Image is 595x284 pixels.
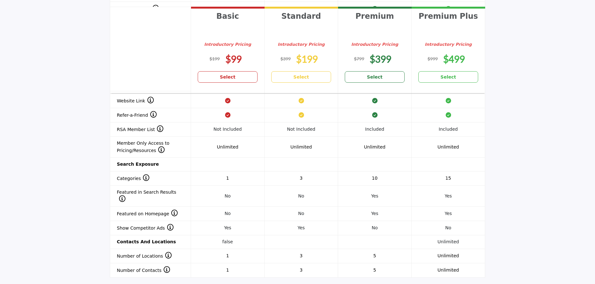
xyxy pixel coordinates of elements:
span: Categories [117,176,149,181]
span: Included [439,127,458,132]
span: No [298,211,304,216]
span: Yes [445,211,452,216]
span: 3 [300,176,303,181]
b: $499 [443,53,465,65]
a: Select [271,71,331,83]
span: No [372,225,378,230]
span: false [222,239,233,244]
span: 15 [445,176,451,181]
span: Unlimited [437,144,459,149]
span: Unlimited [364,144,385,149]
h3: Basic [198,12,258,37]
span: Number of Contacts [117,268,170,273]
span: 5 [373,253,376,258]
span: Website Link [117,98,154,103]
span: Number of Locations [117,253,172,259]
b: Select [367,74,383,80]
sup: $399 [280,56,291,61]
span: Featured on Homepage [117,211,178,216]
span: 10 [372,176,378,181]
span: Yes [298,225,305,230]
span: RSA Member List [117,127,163,132]
span: 5 [373,267,376,273]
span: Yes [371,193,379,198]
b: $199 [296,53,318,65]
strong: Introductory Pricing [425,42,472,47]
span: No [224,193,230,198]
strong: Introductory Pricing [351,42,398,47]
strong: Introductory Pricing [278,42,325,47]
span: Yes [445,193,452,198]
strong: Contacts And Locations [117,239,176,244]
h3: Standard [271,12,331,37]
span: Unlimited [437,253,459,258]
b: $99 [225,53,242,65]
span: Unlimited [437,267,459,273]
a: Select [345,71,405,83]
span: - [300,6,302,11]
span: 3 [300,253,303,258]
span: - [227,6,228,11]
span: No [298,193,304,198]
span: Unlimited [290,144,312,149]
b: Select [294,74,309,80]
span: Not Included [214,127,242,132]
span: Refer-a-Friend [117,113,157,118]
sup: $199 [209,56,220,61]
span: No [445,225,451,230]
a: Select [198,71,258,83]
span: Included [365,127,384,132]
a: Select [418,71,478,83]
h3: Premium Plus [418,12,478,37]
span: Yes [224,225,231,230]
b: Select [441,74,456,80]
sup: $799 [354,56,364,61]
span: Unlimited [437,239,459,244]
span: 3 [300,267,303,273]
span: 1 [226,176,229,181]
span: Yes [371,211,379,216]
span: Unlimited [217,144,238,149]
b: Select [220,74,236,80]
strong: Introductory Pricing [204,42,251,47]
strong: Search Exposure [117,162,159,167]
span: 1 [226,267,229,273]
b: $399 [370,53,391,65]
span: No [224,211,230,216]
span: Member Only Access to Pricing/Resources [117,141,169,153]
span: Not Included [287,127,315,132]
h3: Premium [345,12,405,37]
span: Show Competitor Ads [117,225,174,231]
span: 1 [226,253,229,258]
sup: $999 [428,56,438,61]
span: Featured in Search Results [117,190,176,202]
